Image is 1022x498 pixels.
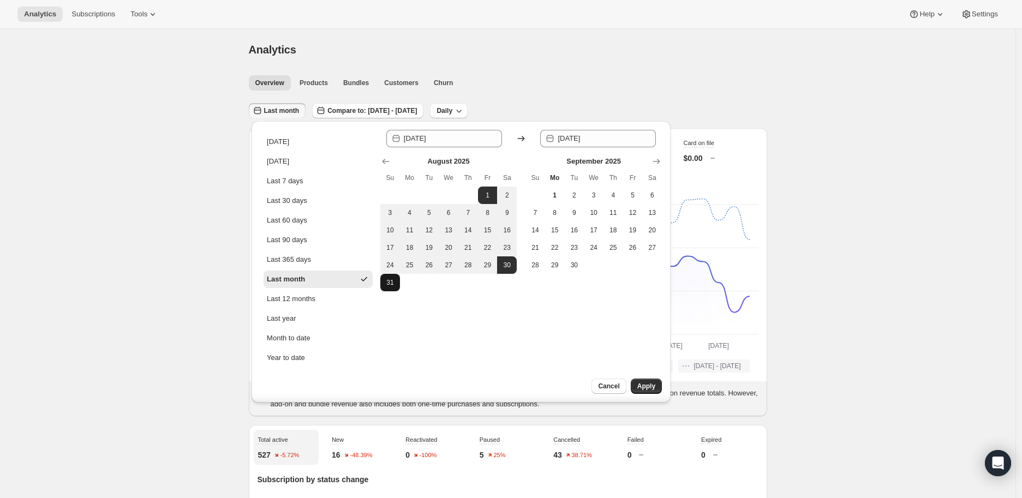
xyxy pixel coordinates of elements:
[549,261,560,269] span: 29
[565,256,584,274] button: Tuesday September 30 2025
[400,256,420,274] button: Monday August 25 2025
[501,226,512,235] span: 16
[264,192,373,209] button: Last 30 days
[972,10,998,19] span: Settings
[478,187,498,204] button: Start of range Friday August 1 2025
[482,208,493,217] span: 8
[249,103,306,118] button: Last month
[565,239,584,256] button: Tuesday September 23 2025
[380,239,400,256] button: Sunday August 17 2025
[264,106,300,115] span: Last month
[443,243,454,252] span: 20
[549,208,560,217] span: 8
[545,221,565,239] button: Monday September 15 2025
[443,261,454,269] span: 27
[608,226,619,235] span: 18
[267,195,307,206] div: Last 30 days
[424,226,435,235] span: 12
[985,450,1011,476] div: Open Intercom Messenger
[501,173,512,182] span: Sa
[249,44,296,56] span: Analytics
[584,187,603,204] button: Wednesday September 3 2025
[603,169,623,187] th: Thursday
[549,243,560,252] span: 22
[525,221,545,239] button: Sunday September 14 2025
[24,10,56,19] span: Analytics
[385,173,396,182] span: Su
[478,169,498,187] th: Friday
[603,221,623,239] button: Thursday September 18 2025
[569,191,580,200] span: 2
[525,204,545,221] button: Sunday September 7 2025
[530,261,541,269] span: 28
[482,191,493,200] span: 1
[565,204,584,221] button: Tuesday September 9 2025
[684,153,703,164] p: $0.00
[439,221,458,239] button: Wednesday August 13 2025
[439,256,458,274] button: Wednesday August 27 2025
[684,140,714,146] span: Card on file
[385,278,396,287] span: 31
[588,243,599,252] span: 24
[420,169,439,187] th: Tuesday
[463,173,474,182] span: Th
[478,204,498,221] button: Friday August 8 2025
[497,204,517,221] button: Saturday August 9 2025
[434,79,453,87] span: Churn
[497,169,517,187] th: Saturday
[380,274,400,291] button: Sunday August 31 2025
[497,256,517,274] button: End of range Saturday August 30 2025
[480,436,500,443] span: Paused
[661,342,682,350] text: [DATE]
[545,187,565,204] button: Today Monday September 1 2025
[501,243,512,252] span: 23
[647,208,658,217] span: 13
[584,204,603,221] button: Wednesday September 10 2025
[400,169,420,187] th: Monday
[130,10,147,19] span: Tools
[405,436,437,443] span: Reactivated
[420,452,437,459] text: -100%
[327,106,417,115] span: Compare to: [DATE] - [DATE]
[569,261,580,269] span: 30
[267,156,289,167] div: [DATE]
[647,173,658,182] span: Sa
[258,449,271,460] p: 527
[400,239,420,256] button: Monday August 18 2025
[642,221,662,239] button: Saturday September 20 2025
[649,154,664,169] button: Show next month, October 2025
[565,221,584,239] button: Tuesday September 16 2025
[627,191,638,200] span: 5
[627,449,632,460] p: 0
[623,239,643,256] button: Friday September 26 2025
[545,169,565,187] th: Monday
[458,204,478,221] button: Thursday August 7 2025
[71,10,115,19] span: Subscriptions
[588,208,599,217] span: 10
[545,256,565,274] button: Monday September 29 2025
[332,436,344,443] span: New
[264,290,373,308] button: Last 12 months
[647,226,658,235] span: 20
[678,359,749,373] button: [DATE] - [DATE]
[588,226,599,235] span: 17
[642,169,662,187] th: Saturday
[332,449,340,460] p: 16
[405,449,410,460] p: 0
[525,256,545,274] button: Sunday September 28 2025
[627,226,638,235] span: 19
[565,187,584,204] button: Tuesday September 2 2025
[343,79,369,87] span: Bundles
[603,187,623,204] button: Thursday September 4 2025
[267,215,307,226] div: Last 60 days
[264,212,373,229] button: Last 60 days
[380,256,400,274] button: Sunday August 24 2025
[588,191,599,200] span: 3
[400,204,420,221] button: Monday August 4 2025
[642,187,662,204] button: Saturday September 6 2025
[400,221,420,239] button: Monday August 11 2025
[439,204,458,221] button: Wednesday August 6 2025
[902,7,952,22] button: Help
[404,261,415,269] span: 25
[380,169,400,187] th: Sunday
